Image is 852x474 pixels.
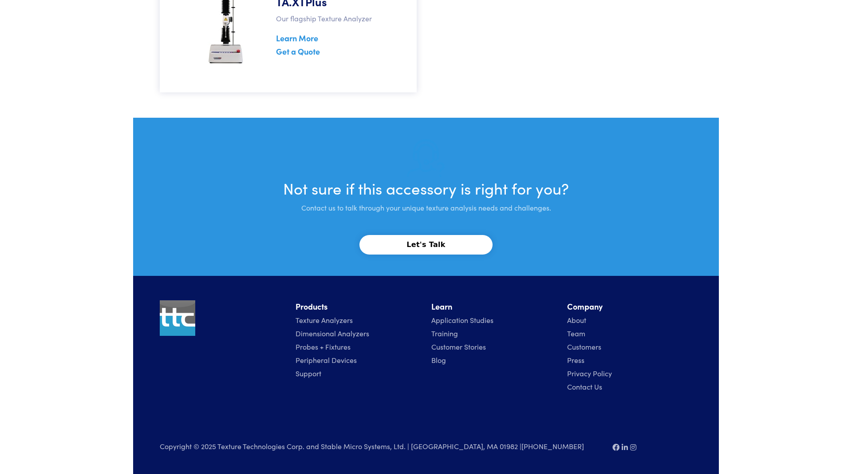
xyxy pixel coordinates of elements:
[431,328,458,338] a: Training
[296,315,353,325] a: Texture Analyzers
[567,382,602,391] a: Contact Us
[296,300,421,313] li: Products
[431,342,486,351] a: Customer Stories
[567,368,612,378] a: Privacy Policy
[567,342,601,351] a: Customers
[359,235,493,255] button: Let's Talk
[296,342,351,351] a: Probes + Fixtures
[296,328,369,338] a: Dimensional Analyzers
[296,368,321,378] a: Support
[567,355,584,365] a: Press
[521,441,584,451] a: [PHONE_NUMBER]
[431,300,556,313] li: Learn
[160,202,692,214] p: Contact us to talk through your unique texture analysis needs and challenges.
[276,32,318,44] a: Learn More
[431,355,446,365] a: Blog
[296,355,357,365] a: Peripheral Devices
[567,300,692,313] li: Company
[160,177,692,199] h3: Not sure if this accessory is right for you?
[567,315,586,325] a: About
[407,139,445,177] img: help-desk-graphic.png
[431,315,493,325] a: Application Studies
[160,300,195,336] img: ttc_logo_1x1_v1.0.png
[160,440,602,452] p: Copyright © 2025 Texture Technologies Corp. and Stable Micro Systems, Ltd. | [GEOGRAPHIC_DATA], M...
[276,13,389,24] p: Our flagship Texture Analyzer
[276,46,320,57] a: Get a Quote
[567,328,585,338] a: Team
